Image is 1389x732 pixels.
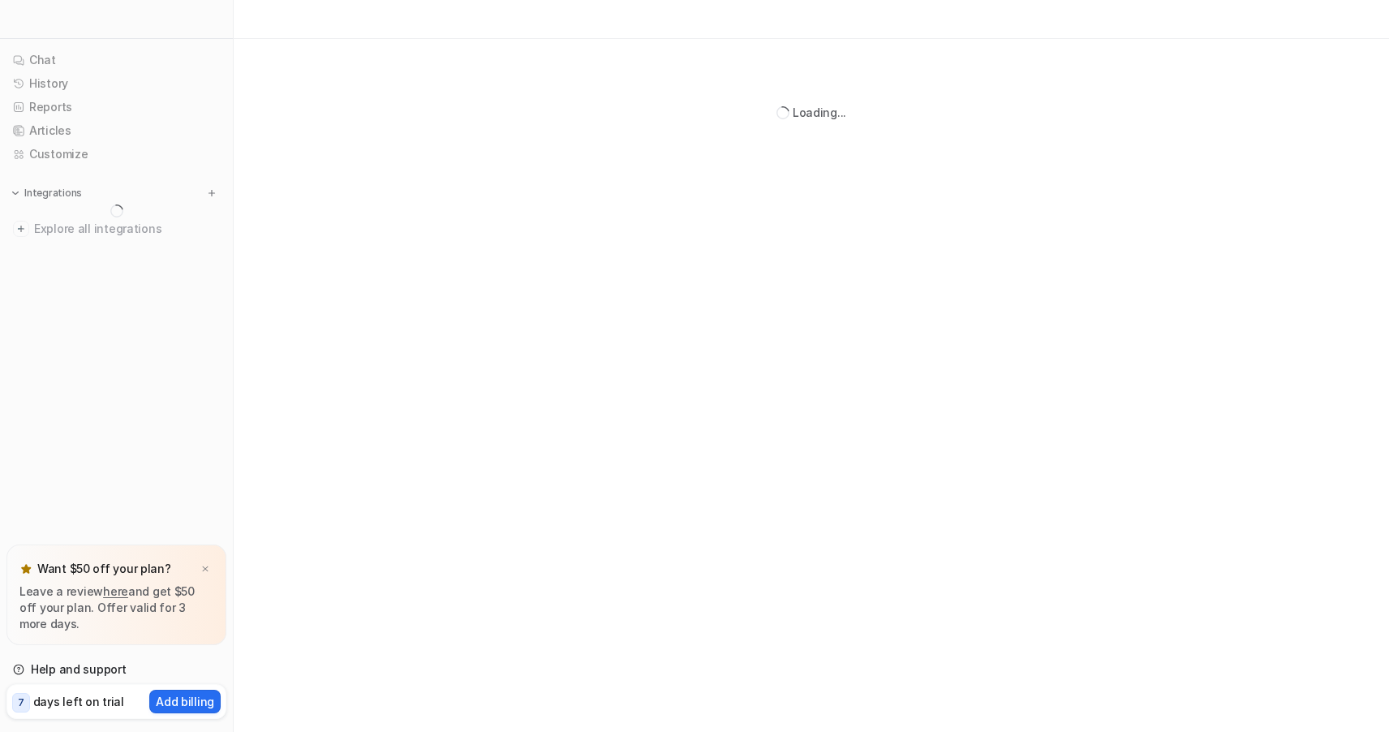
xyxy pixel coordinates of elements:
[206,187,217,199] img: menu_add.svg
[10,187,21,199] img: expand menu
[19,583,213,632] p: Leave a review and get $50 off your plan. Offer valid for 3 more days.
[6,217,226,240] a: Explore all integrations
[33,693,124,710] p: days left on trial
[793,104,846,121] div: Loading...
[6,49,226,71] a: Chat
[19,562,32,575] img: star
[200,564,210,575] img: x
[34,216,220,242] span: Explore all integrations
[6,185,87,201] button: Integrations
[103,584,128,598] a: here
[6,658,226,681] a: Help and support
[6,143,226,166] a: Customize
[149,690,221,713] button: Add billing
[24,187,82,200] p: Integrations
[13,221,29,237] img: explore all integrations
[156,693,214,710] p: Add billing
[18,695,24,710] p: 7
[6,96,226,118] a: Reports
[6,72,226,95] a: History
[37,561,171,577] p: Want $50 off your plan?
[6,119,226,142] a: Articles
